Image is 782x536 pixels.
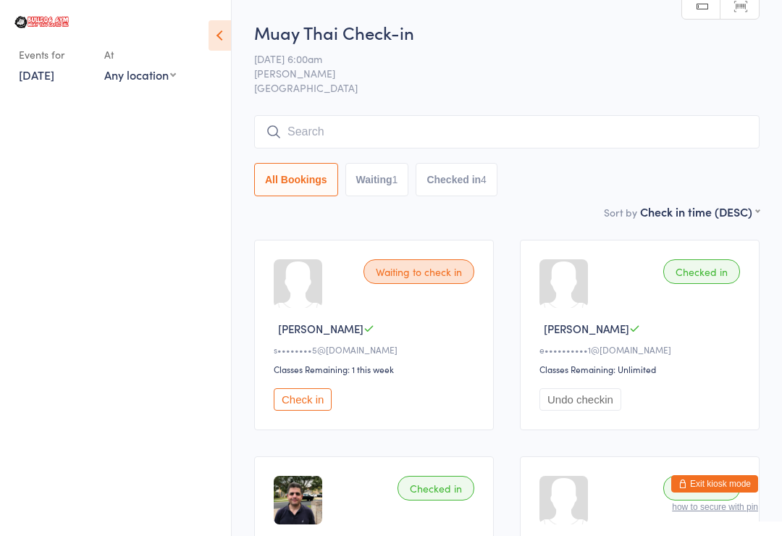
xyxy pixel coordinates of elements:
div: Events for [19,43,90,67]
span: [GEOGRAPHIC_DATA] [254,80,760,95]
button: how to secure with pin [672,502,758,512]
button: Undo checkin [539,388,621,411]
button: Exit kiosk mode [671,475,758,493]
button: All Bookings [254,163,338,196]
div: Classes Remaining: Unlimited [539,363,744,375]
div: Checked in [398,476,474,501]
a: [DATE] [19,67,54,83]
img: image1737587588.png [274,476,322,524]
div: Check in time (DESC) [640,204,760,219]
div: 1 [392,174,398,185]
div: 4 [481,174,487,185]
div: Classes Remaining: 1 this week [274,363,479,375]
span: [PERSON_NAME] [278,321,363,336]
div: Checked in [663,259,740,284]
div: e••••••••••1@[DOMAIN_NAME] [539,343,744,356]
h2: Muay Thai Check-in [254,20,760,44]
div: Waiting to check in [363,259,474,284]
input: Search [254,115,760,148]
div: s••••••••5@[DOMAIN_NAME] [274,343,479,356]
span: [DATE] 6:00am [254,51,737,66]
div: At [104,43,176,67]
img: Bulldog Gym Castle Hill Pty Ltd [14,16,69,28]
button: Check in [274,388,332,411]
span: [PERSON_NAME] [254,66,737,80]
button: Checked in4 [416,163,497,196]
label: Sort by [604,205,637,219]
div: Any location [104,67,176,83]
div: Checked in [663,476,740,501]
button: Waiting1 [345,163,409,196]
span: [PERSON_NAME] [544,321,629,336]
